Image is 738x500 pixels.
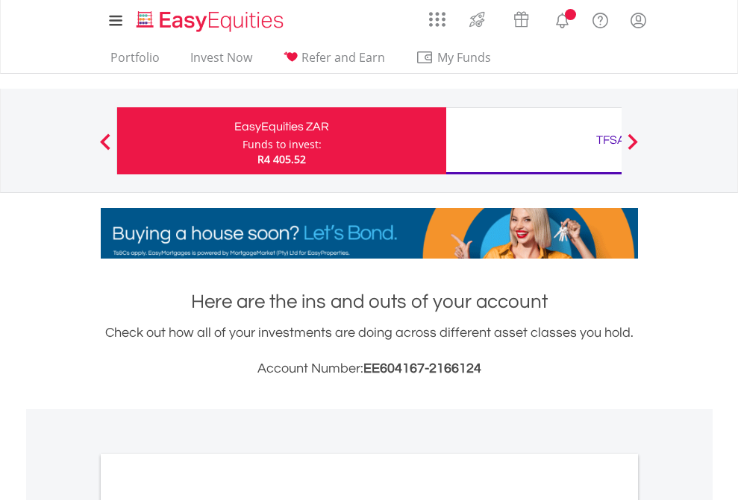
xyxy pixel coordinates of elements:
[101,323,638,379] div: Check out how all of your investments are doing across different asset classes you hold.
[101,358,638,379] h3: Account Number:
[101,288,638,315] h1: Here are the ins and outs of your account
[101,208,638,259] img: EasyMortage Promotion Banner
[499,4,543,31] a: Vouchers
[619,4,657,37] a: My Profile
[465,7,490,31] img: thrive-v2.svg
[134,9,290,34] img: EasyEquities_Logo.png
[581,4,619,34] a: FAQ's and Support
[277,50,391,73] a: Refer and Earn
[419,4,455,28] a: AppsGrid
[126,116,437,137] div: EasyEquities ZAR
[301,49,385,66] span: Refer and Earn
[90,141,120,156] button: Previous
[243,137,322,152] div: Funds to invest:
[104,50,166,73] a: Portfolio
[131,4,290,34] a: Home page
[184,50,258,73] a: Invest Now
[509,7,534,31] img: vouchers-v2.svg
[429,11,445,28] img: grid-menu-icon.svg
[618,141,648,156] button: Next
[257,152,306,166] span: R4 405.52
[416,48,513,67] span: My Funds
[363,361,481,376] span: EE604167-2166124
[543,4,581,34] a: Notifications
